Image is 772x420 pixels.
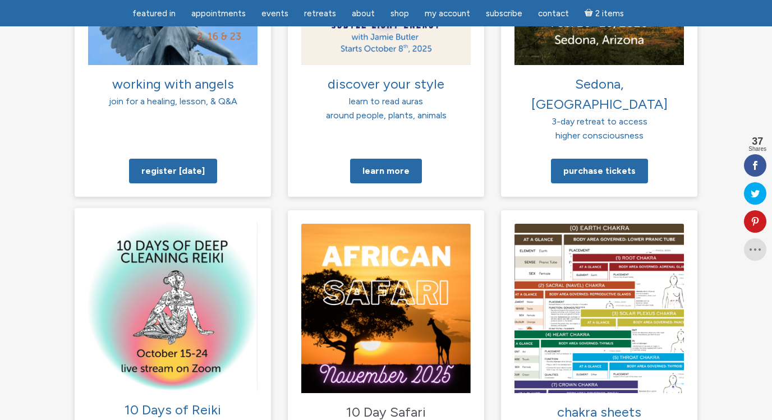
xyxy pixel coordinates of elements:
a: Events [255,3,295,25]
span: working with angels [112,76,234,92]
span: join for a healing, lesson, & Q&A [109,96,237,107]
span: 10 Days of Reiki [125,401,221,417]
a: Learn more [350,159,422,183]
span: 3-day retreat to access [552,116,647,127]
a: About [345,3,382,25]
a: Purchase tickets [551,159,648,183]
a: My Account [418,3,477,25]
span: Shares [748,146,766,152]
span: Contact [538,8,569,19]
span: higher consciousness [555,130,644,141]
span: chakra sheets [557,404,641,420]
a: Subscribe [479,3,529,25]
span: Subscribe [486,8,522,19]
a: Retreats [297,3,343,25]
span: Retreats [304,8,336,19]
a: Register [DATE] [129,159,217,183]
a: Shop [384,3,416,25]
span: About [352,8,375,19]
i: Cart [585,8,595,19]
span: Shop [390,8,409,19]
span: learn to read auras [349,96,423,107]
a: Appointments [185,3,252,25]
span: Sedona, [GEOGRAPHIC_DATA] [531,76,668,112]
span: 37 [748,136,766,146]
a: Cart2 items [578,2,631,25]
span: Appointments [191,8,246,19]
span: My Account [425,8,470,19]
span: Events [261,8,288,19]
span: discover your style [328,76,444,92]
span: 10 Day Safari [346,404,426,420]
span: around people, plants, animals [326,110,447,121]
span: 2 items [595,10,624,18]
a: Contact [531,3,576,25]
a: featured in [126,3,182,25]
span: featured in [132,8,176,19]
